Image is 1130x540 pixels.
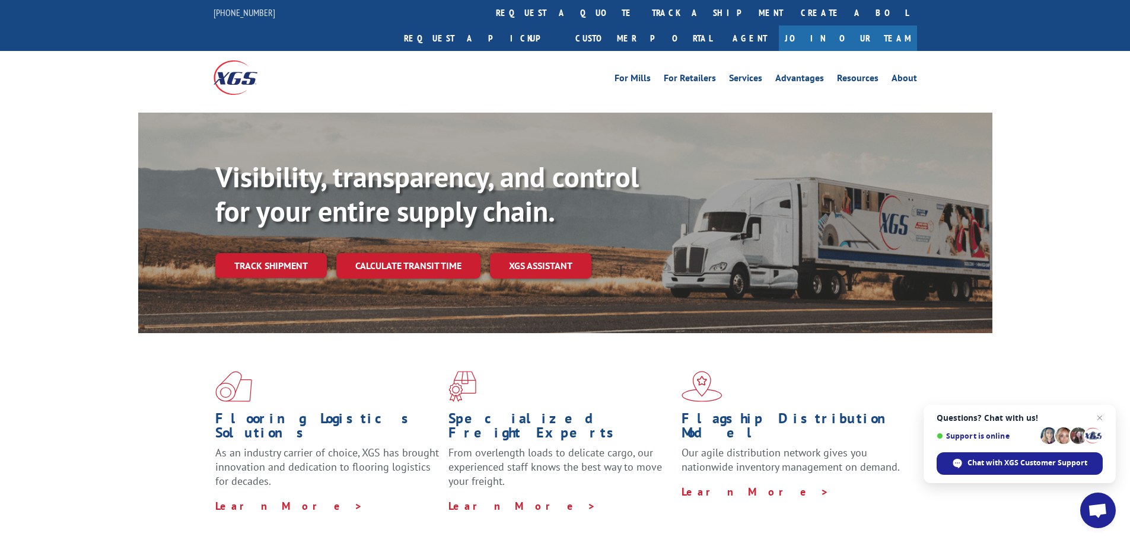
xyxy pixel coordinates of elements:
[892,74,917,87] a: About
[448,499,596,513] a: Learn More >
[967,458,1087,468] span: Chat with XGS Customer Support
[664,74,716,87] a: For Retailers
[448,446,673,499] p: From overlength loads to delicate cargo, our experienced staff knows the best way to move your fr...
[615,74,651,87] a: For Mills
[336,253,480,279] a: Calculate transit time
[215,446,439,488] span: As an industry carrier of choice, XGS has brought innovation and dedication to flooring logistics...
[448,371,476,402] img: xgs-icon-focused-on-flooring-red
[779,25,917,51] a: Join Our Team
[1093,411,1107,425] span: Close chat
[215,499,363,513] a: Learn More >
[682,446,900,474] span: Our agile distribution network gives you nationwide inventory management on demand.
[937,413,1103,423] span: Questions? Chat with us!
[215,411,440,446] h1: Flooring Logistics Solutions
[837,74,878,87] a: Resources
[937,452,1103,475] div: Chat with XGS Customer Support
[682,371,722,402] img: xgs-icon-flagship-distribution-model-red
[1080,493,1116,528] div: Open chat
[775,74,824,87] a: Advantages
[682,411,906,446] h1: Flagship Distribution Model
[215,158,639,229] b: Visibility, transparency, and control for your entire supply chain.
[215,371,252,402] img: xgs-icon-total-supply-chain-intelligence-red
[490,253,591,279] a: XGS ASSISTANT
[682,485,829,499] a: Learn More >
[214,7,275,18] a: [PHONE_NUMBER]
[395,25,566,51] a: Request a pickup
[566,25,721,51] a: Customer Portal
[448,411,673,446] h1: Specialized Freight Experts
[729,74,762,87] a: Services
[937,432,1036,440] span: Support is online
[721,25,779,51] a: Agent
[215,253,327,278] a: Track shipment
